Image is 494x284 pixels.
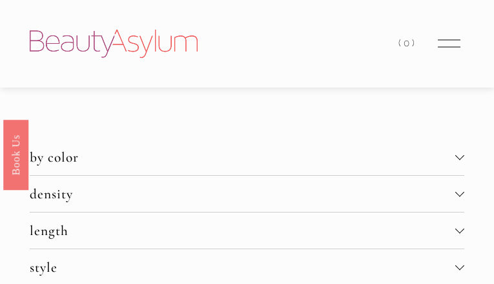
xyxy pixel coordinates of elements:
span: by color [30,149,455,166]
span: 0 [404,37,412,49]
span: ( [398,37,404,49]
span: ) [412,37,417,49]
button: by color [30,139,464,175]
a: Book Us [3,119,28,189]
img: Beauty Asylum | Bridal Hair &amp; Makeup Charlotte &amp; Atlanta [30,30,198,58]
a: (0) [398,35,417,52]
span: density [30,185,455,202]
button: density [30,176,464,212]
button: length [30,213,464,249]
span: style [30,259,455,276]
span: length [30,222,455,239]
